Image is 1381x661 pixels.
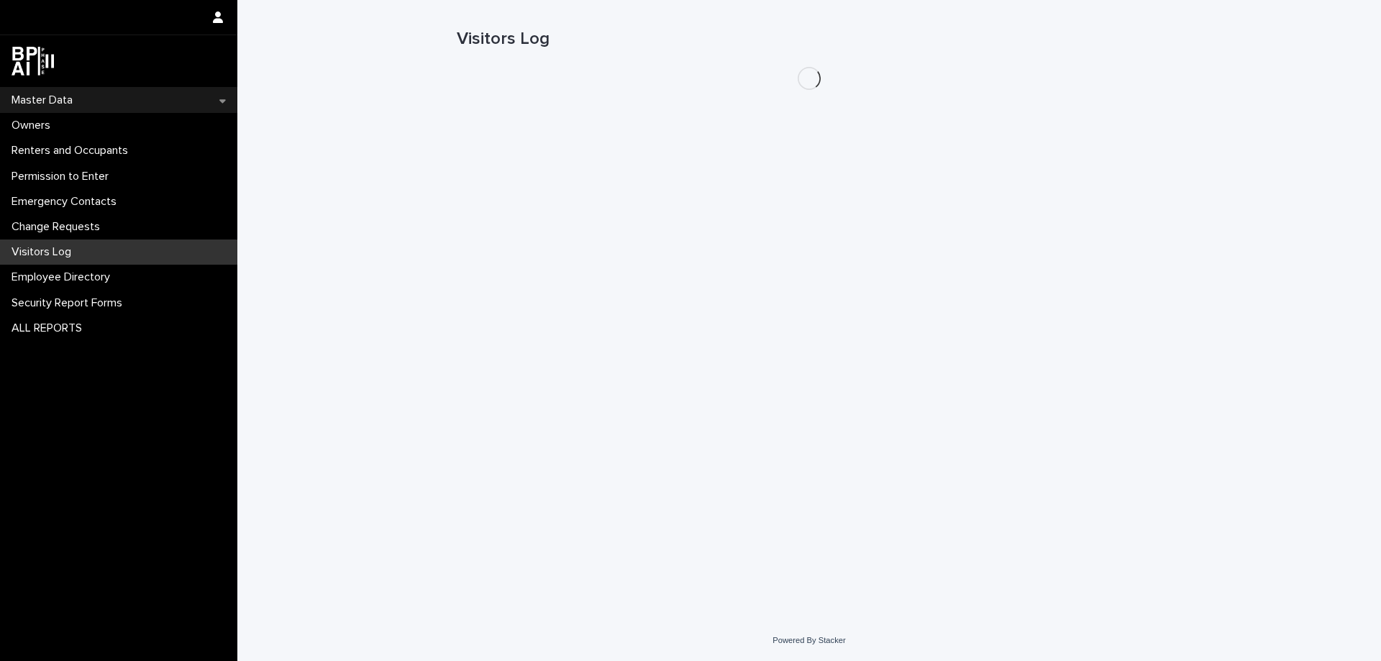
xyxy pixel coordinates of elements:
h1: Visitors Log [457,29,1162,50]
p: ALL REPORTS [6,322,94,335]
p: Renters and Occupants [6,144,140,158]
a: Powered By Stacker [772,636,845,644]
img: dwgmcNfxSF6WIOOXiGgu [12,47,54,76]
p: Permission to Enter [6,170,120,183]
p: Emergency Contacts [6,195,128,209]
p: Change Requests [6,220,111,234]
p: Visitors Log [6,245,83,259]
p: Master Data [6,94,84,107]
p: Employee Directory [6,270,122,284]
p: Security Report Forms [6,296,134,310]
p: Owners [6,119,62,132]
